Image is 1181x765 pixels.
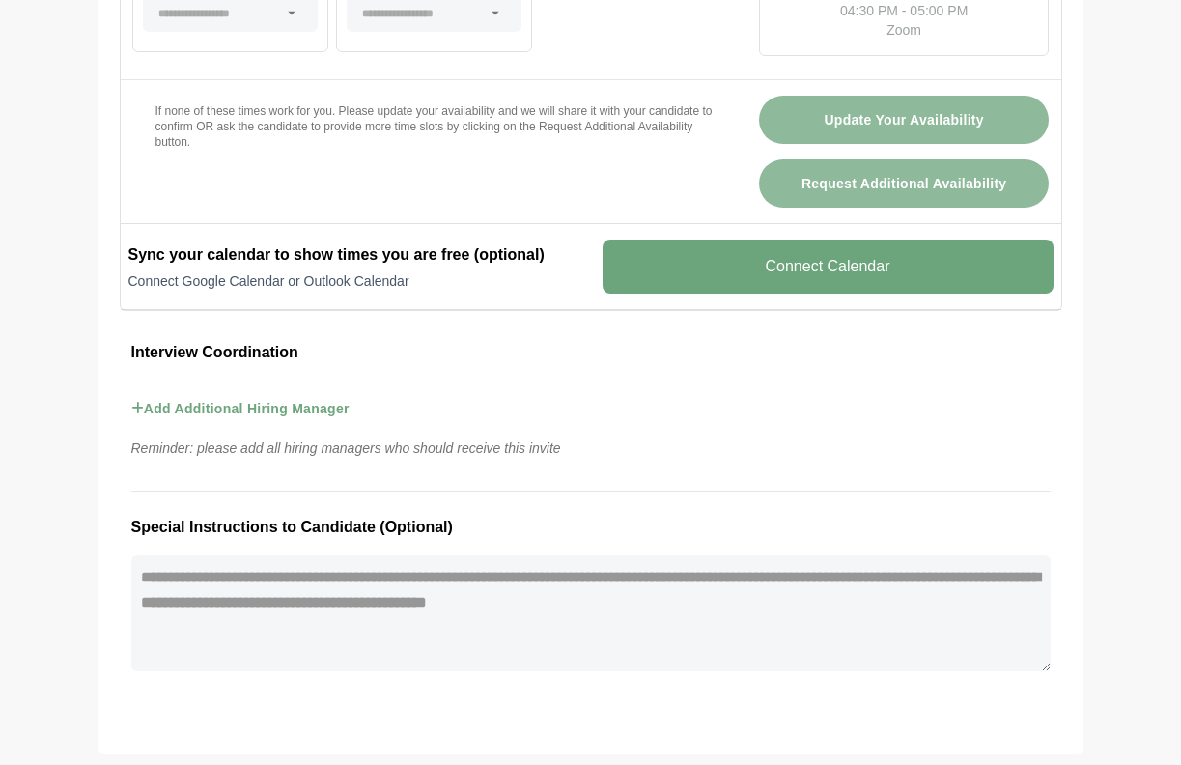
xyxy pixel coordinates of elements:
[155,103,713,150] p: If none of these times work for you. Please update your availability and we will share it with yo...
[131,381,350,437] button: Add Additional Hiring Manager
[128,243,579,267] h2: Sync your calendar to show times you are free (optional)
[128,271,579,291] p: Connect Google Calendar or Outlook Calendar
[759,159,1050,208] button: Request Additional Availability
[131,515,1051,540] h3: Special Instructions to Candidate (Optional)
[825,1,983,20] p: 04:30 PM - 05:00 PM
[825,20,983,40] p: Zoom
[120,437,1062,460] p: Reminder: please add all hiring managers who should receive this invite
[759,96,1050,144] button: Update Your Availability
[131,340,1051,365] h3: Interview Coordination
[603,240,1054,294] v-button: Connect Calendar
